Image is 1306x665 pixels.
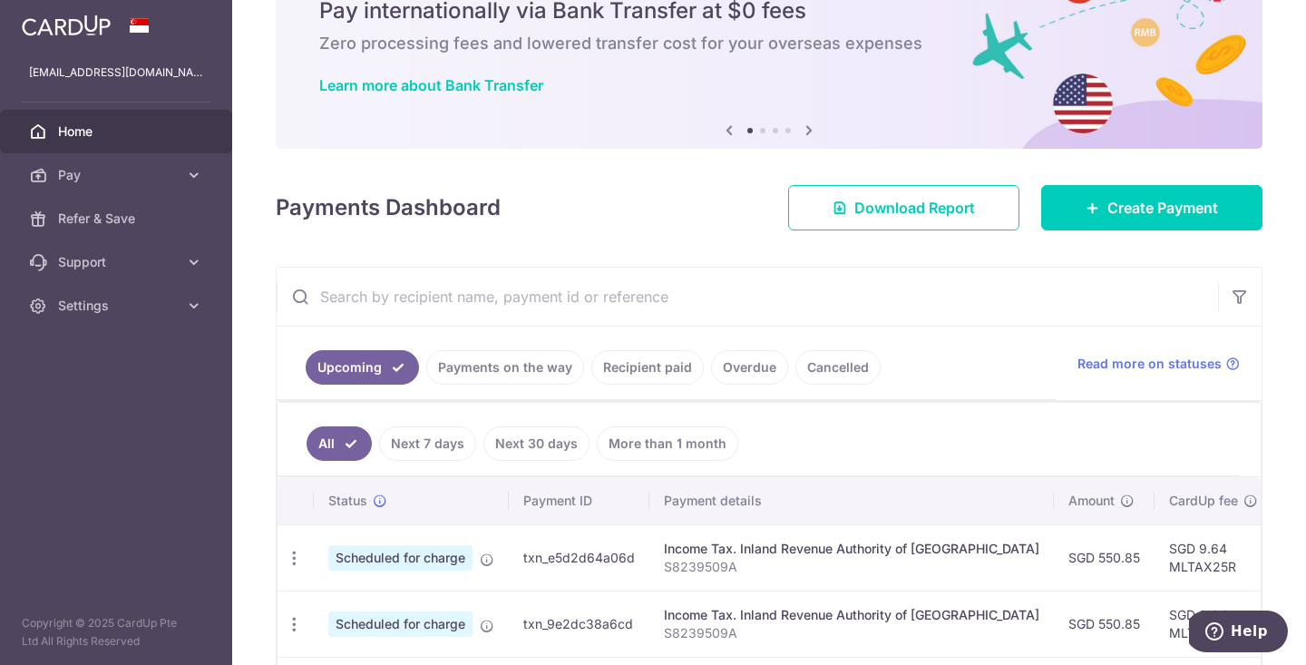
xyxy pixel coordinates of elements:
p: S8239509A [664,624,1039,642]
td: txn_e5d2d64a06d [509,524,649,591]
img: CardUp [22,15,111,36]
a: Cancelled [795,350,881,385]
a: Learn more about Bank Transfer [319,76,543,94]
div: Income Tax. Inland Revenue Authority of [GEOGRAPHIC_DATA] [664,606,1039,624]
a: Recipient paid [591,350,704,385]
h4: Payments Dashboard [276,191,501,224]
div: Income Tax. Inland Revenue Authority of [GEOGRAPHIC_DATA] [664,540,1039,558]
input: Search by recipient name, payment id or reference [277,268,1218,326]
a: Payments on the way [426,350,584,385]
a: Next 30 days [483,426,590,461]
a: Overdue [711,350,788,385]
span: CardUp fee [1169,492,1238,510]
span: Download Report [854,197,975,219]
td: SGD 550.85 [1054,524,1155,591]
span: Create Payment [1107,197,1218,219]
span: Read more on statuses [1077,355,1222,373]
a: Read more on statuses [1077,355,1240,373]
span: Amount [1068,492,1115,510]
td: SGD 9.64 MLTAX25R [1155,524,1272,591]
p: S8239509A [664,558,1039,576]
p: [EMAIL_ADDRESS][DOMAIN_NAME] [29,64,203,82]
iframe: Opens a widget where you can find more information [1189,611,1288,656]
td: SGD 9.64 MLTAX25R [1155,591,1272,657]
span: Scheduled for charge [328,545,473,571]
td: SGD 550.85 [1054,591,1155,657]
th: Payment ID [509,477,649,524]
td: txn_9e2dc38a6cd [509,591,649,657]
a: Upcoming [306,350,419,385]
a: More than 1 month [597,426,738,461]
a: All [307,426,372,461]
span: Support [58,253,178,271]
span: Refer & Save [58,210,178,228]
span: Settings [58,297,178,315]
a: Next 7 days [379,426,476,461]
span: Status [328,492,367,510]
a: Create Payment [1041,185,1262,230]
h6: Zero processing fees and lowered transfer cost for your overseas expenses [319,33,1219,54]
span: Pay [58,166,178,184]
th: Payment details [649,477,1054,524]
a: Download Report [788,185,1019,230]
span: Home [58,122,178,141]
span: Scheduled for charge [328,611,473,637]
